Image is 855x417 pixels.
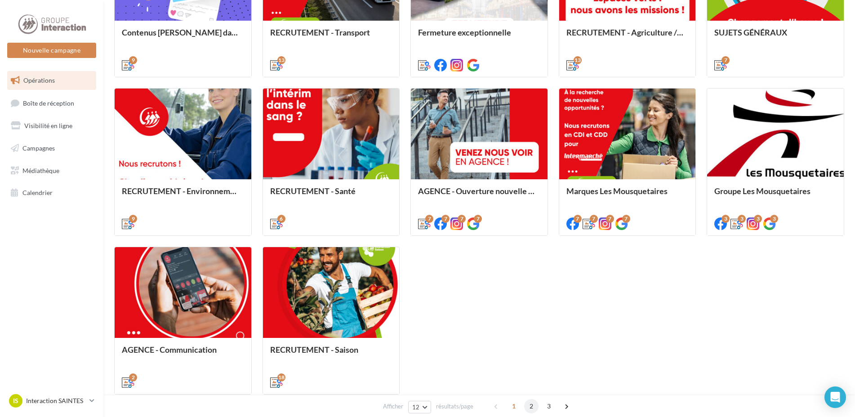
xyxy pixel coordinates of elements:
[425,215,433,223] div: 7
[24,122,72,129] span: Visibilité en ligne
[721,215,730,223] div: 3
[574,215,582,223] div: 7
[270,345,392,363] div: RECRUTEMENT - Saison
[5,183,98,202] a: Calendrier
[26,396,86,405] p: Interaction SAINTES
[270,28,392,46] div: RECRUTEMENT - Transport
[7,392,96,409] a: IS Interaction SAINTES
[277,373,285,382] div: 18
[277,56,285,64] div: 13
[590,215,598,223] div: 7
[738,215,746,223] div: 3
[714,28,837,46] div: SUJETS GÉNÉRAUX
[566,28,689,46] div: RECRUTEMENT - Agriculture / Espaces verts
[574,56,582,64] div: 13
[441,215,450,223] div: 7
[13,396,18,405] span: IS
[7,43,96,58] button: Nouvelle campagne
[122,28,244,46] div: Contenus [PERSON_NAME] dans un esprit estival
[122,345,244,363] div: AGENCE - Communication
[122,186,244,204] div: RECRUTEMENT - Environnement
[436,402,473,411] span: résultats/page
[622,215,630,223] div: 7
[5,161,98,180] a: Médiathèque
[824,386,846,408] div: Open Intercom Messenger
[542,399,556,413] span: 3
[23,99,74,106] span: Boîte de réception
[22,166,59,174] span: Médiathèque
[412,404,420,411] span: 12
[507,399,521,413] span: 1
[408,401,431,413] button: 12
[714,186,837,204] div: Groupe Les Mousquetaires
[22,144,55,152] span: Campagnes
[770,215,778,223] div: 3
[5,116,98,135] a: Visibilité en ligne
[22,189,53,196] span: Calendrier
[5,139,98,158] a: Campagnes
[129,373,137,382] div: 2
[129,56,137,64] div: 9
[721,56,730,64] div: 7
[458,215,466,223] div: 7
[606,215,614,223] div: 7
[277,215,285,223] div: 6
[23,76,55,84] span: Opérations
[5,71,98,90] a: Opérations
[5,93,98,113] a: Boîte de réception
[270,186,392,204] div: RECRUTEMENT - Santé
[566,186,689,204] div: Marques Les Mousquetaires
[418,186,540,204] div: AGENCE - Ouverture nouvelle agence
[383,402,403,411] span: Afficher
[129,215,137,223] div: 9
[754,215,762,223] div: 3
[418,28,540,46] div: Fermeture exceptionnelle
[524,399,539,413] span: 2
[474,215,482,223] div: 7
